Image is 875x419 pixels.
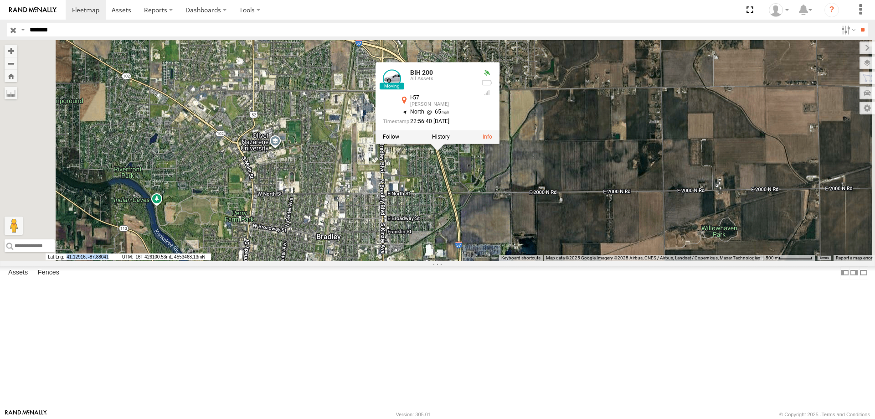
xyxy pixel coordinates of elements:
img: rand-logo.svg [9,7,57,13]
span: 41.12916, -87.88041 [46,253,118,260]
button: Map Scale: 500 m per 69 pixels [763,255,815,261]
i: ? [824,3,839,17]
button: Zoom Home [5,70,17,82]
div: No battery health information received from this device. [481,79,492,86]
a: Terms [819,256,829,260]
span: 16T 426100.53mE 4553468.13mN [120,253,211,260]
span: North [410,109,424,115]
div: I-57 [410,95,474,101]
button: Zoom out [5,57,17,70]
span: 65 [424,109,449,115]
label: View Asset History [432,134,450,140]
label: Realtime tracking of Asset [383,134,399,140]
label: Map Settings [860,102,875,114]
label: Dock Summary Table to the Left [840,266,849,279]
label: Measure [5,87,17,99]
button: Keyboard shortcuts [501,255,540,261]
button: Drag Pegman onto the map to open Street View [5,217,23,235]
div: Last Event GSM Signal Strength [481,89,492,96]
div: [PERSON_NAME] [410,102,474,107]
div: Date/time of location update [383,119,474,124]
a: Report a map error [836,255,872,260]
a: Visit our Website [5,410,47,419]
a: View Asset Details [383,69,401,88]
label: Fences [33,266,64,279]
label: Assets [4,266,32,279]
a: BIH 200 [410,69,433,76]
label: Dock Summary Table to the Right [849,266,859,279]
div: All Assets [410,76,474,82]
div: Version: 305.01 [396,412,431,417]
div: Valid GPS Fix [481,69,492,77]
button: Zoom in [5,45,17,57]
label: Search Query [19,23,26,36]
a: View Asset Details [483,134,492,140]
span: Map data ©2025 Google Imagery ©2025 Airbus, CNES / Airbus, Landsat / Copernicus, Maxar Technologies [546,255,760,260]
a: Terms and Conditions [822,412,870,417]
div: © Copyright 2025 - [779,412,870,417]
label: Search Filter Options [838,23,857,36]
div: Nele . [766,3,792,17]
span: 500 m [766,255,779,260]
label: Hide Summary Table [859,266,868,279]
